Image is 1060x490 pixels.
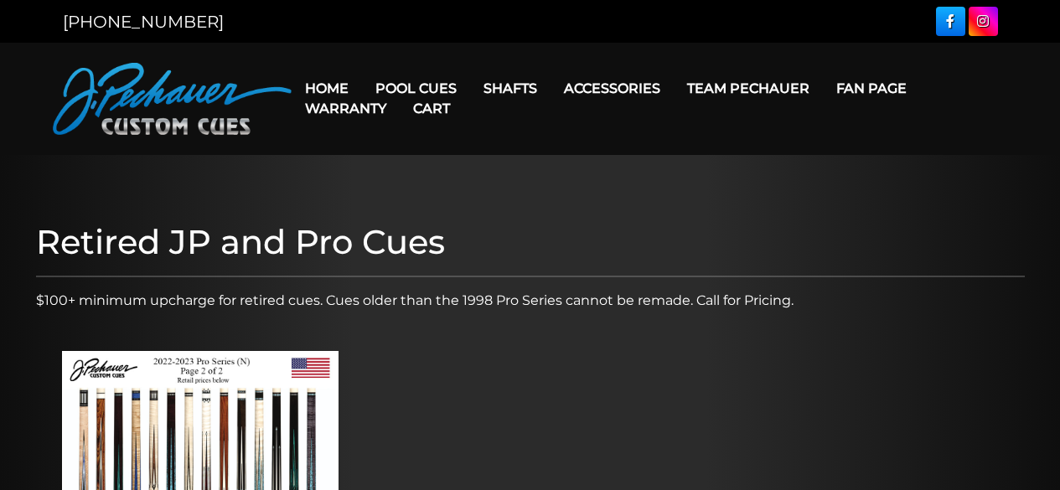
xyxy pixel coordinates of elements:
a: Warranty [292,87,400,130]
a: Home [292,67,362,110]
a: Accessories [551,67,674,110]
a: [PHONE_NUMBER] [63,12,224,32]
a: Fan Page [823,67,920,110]
a: Team Pechauer [674,67,823,110]
p: $100+ minimum upcharge for retired cues. Cues older than the 1998 Pro Series cannot be remade. Ca... [36,291,1025,311]
h1: Retired JP and Pro Cues [36,222,1025,262]
a: Cart [400,87,463,130]
a: Shafts [470,67,551,110]
img: Pechauer Custom Cues [53,63,292,135]
a: Pool Cues [362,67,470,110]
